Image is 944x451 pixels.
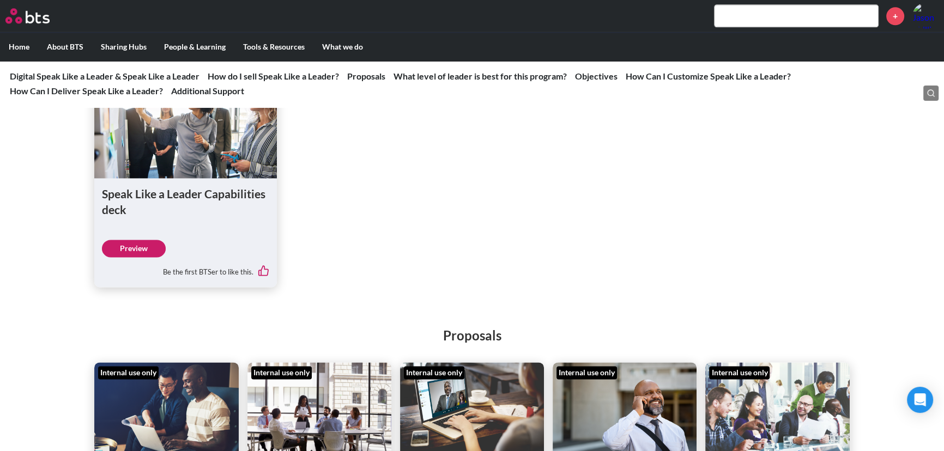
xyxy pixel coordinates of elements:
img: BTS Logo [5,8,50,23]
a: How Can I Customize Speak Like a Leader? [626,71,791,81]
a: Preview [102,240,166,257]
a: + [886,7,904,25]
div: Internal use only [98,366,159,379]
label: About BTS [38,33,92,61]
a: Go home [5,8,70,23]
div: Internal use only [251,366,312,379]
a: Profile [912,3,939,29]
div: Be the first BTSer to like this. [102,257,269,280]
div: Internal use only [404,366,464,379]
img: Jason Phillips [912,3,939,29]
a: How Can I Deliver Speak Like a Leader? [10,86,163,96]
a: Digital Speak Like a Leader & Speak Like a Leader [10,71,199,81]
div: Internal use only [556,366,617,379]
a: What level of leader is best for this program? [394,71,567,81]
a: Objectives [575,71,618,81]
label: What we do [313,33,372,61]
label: Tools & Resources [234,33,313,61]
a: Additional Support [171,86,244,96]
div: Open Intercom Messenger [907,387,933,413]
label: Sharing Hubs [92,33,155,61]
a: How do I sell Speak Like a Leader? [208,71,339,81]
h1: Speak Like a Leader Capabilities deck [102,186,269,218]
label: People & Learning [155,33,234,61]
a: Proposals [347,71,385,81]
div: Internal use only [709,366,770,379]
